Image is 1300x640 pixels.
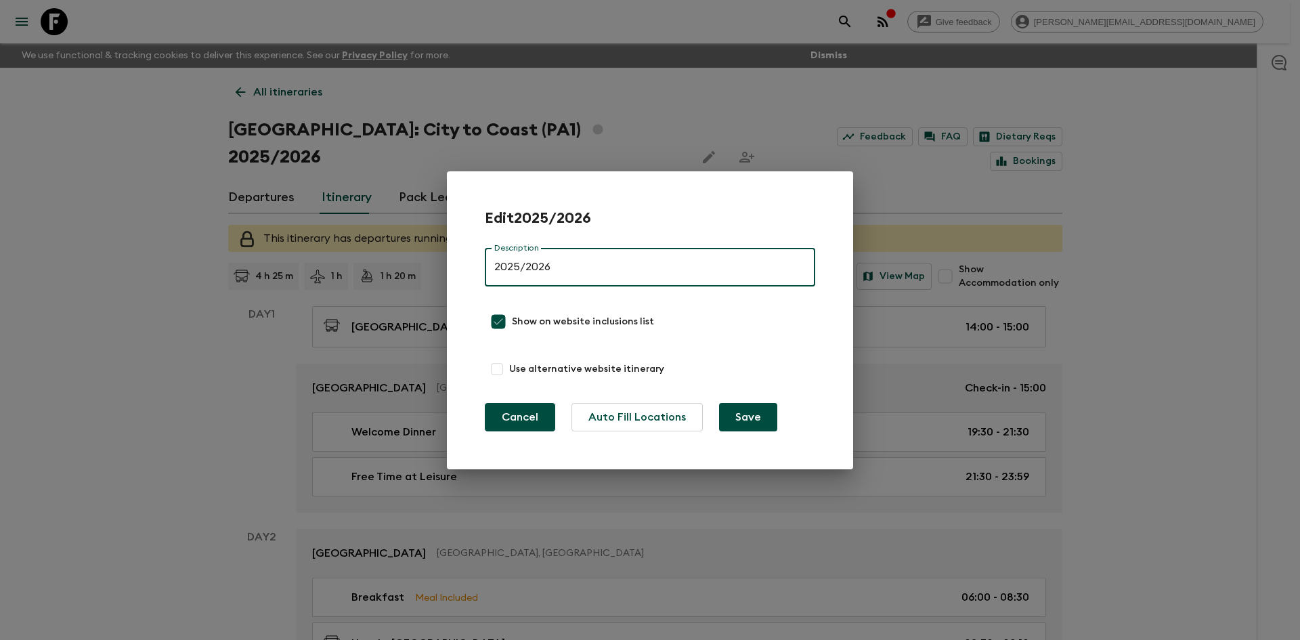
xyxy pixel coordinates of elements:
button: Save [719,403,777,431]
span: Use alternative website itinerary [509,362,664,376]
span: Show on website inclusions list [512,315,654,328]
label: Description [494,242,539,254]
button: Cancel [485,403,555,431]
h2: Edit 2025/2026 [485,209,591,227]
button: Auto Fill Locations [571,403,703,431]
